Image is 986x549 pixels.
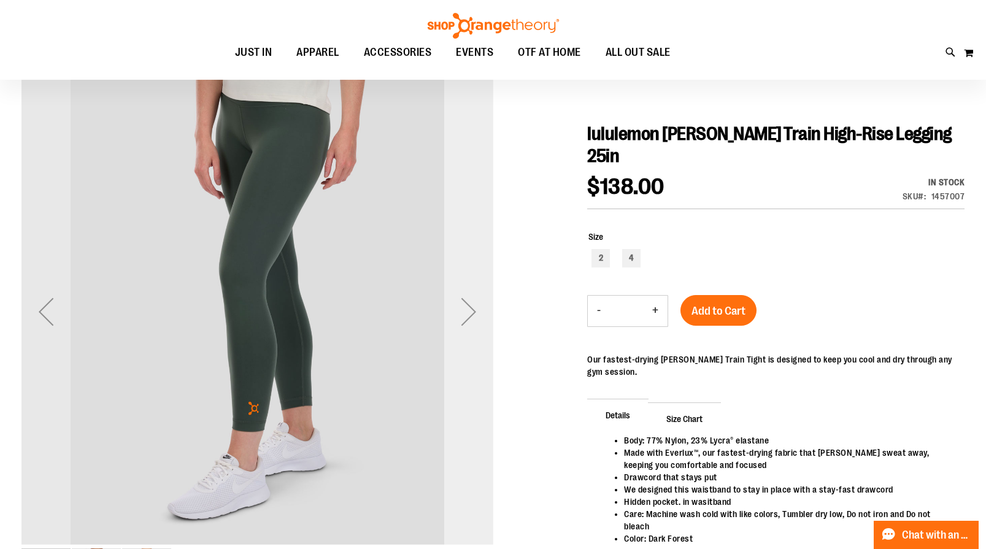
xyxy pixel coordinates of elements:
div: 1457007 [931,190,965,202]
img: Main view of 2024 October lululemon Wunder Train High-Rise [21,73,493,545]
input: Product quantity [610,296,643,326]
div: Our fastest-drying [PERSON_NAME] Train Tight is designed to keep you cool and dry through any gym... [587,353,965,378]
li: Body: 77% Nylon, 23% Lycra® elastane [624,434,952,447]
span: $138.00 [587,174,664,199]
div: Next [444,75,493,547]
div: 2 [591,249,610,267]
li: Hidden pocket. in wasitband [624,496,952,508]
li: Drawcord that stays put [624,471,952,483]
li: Color: Dark Forest [624,532,952,545]
li: Made with Everlux™, our fastest-drying fabric that [PERSON_NAME] sweat away, keeping you comforta... [624,447,952,471]
button: Increase product quantity [643,296,668,326]
span: JUST IN [235,39,272,66]
span: Size Chart [648,402,721,434]
button: Decrease product quantity [588,296,610,326]
img: Shop Orangetheory [426,13,561,39]
span: lululemon [PERSON_NAME] Train High-Rise Legging 25in [587,123,952,166]
span: Chat with an Expert [902,529,971,541]
span: EVENTS [456,39,493,66]
span: Add to Cart [691,304,745,318]
div: Main view of 2024 October lululemon Wunder Train High-Rise [21,75,493,547]
button: Chat with an Expert [874,521,979,549]
li: Care: Machine wash cold with like colors, Tumbler dry low, Do not iron and Do not bleach [624,508,952,532]
span: Size [588,232,603,242]
div: Availability [903,176,965,188]
span: Details [587,399,649,431]
div: Previous [21,75,71,547]
strong: SKU [903,191,926,201]
span: OTF AT HOME [518,39,581,66]
div: In stock [903,176,965,188]
li: We designed this waistband to stay in place with a stay-fast drawcord [624,483,952,496]
div: 4 [622,249,641,267]
button: Add to Cart [680,295,757,326]
span: ACCESSORIES [364,39,432,66]
span: APPAREL [296,39,339,66]
span: ALL OUT SALE [606,39,671,66]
